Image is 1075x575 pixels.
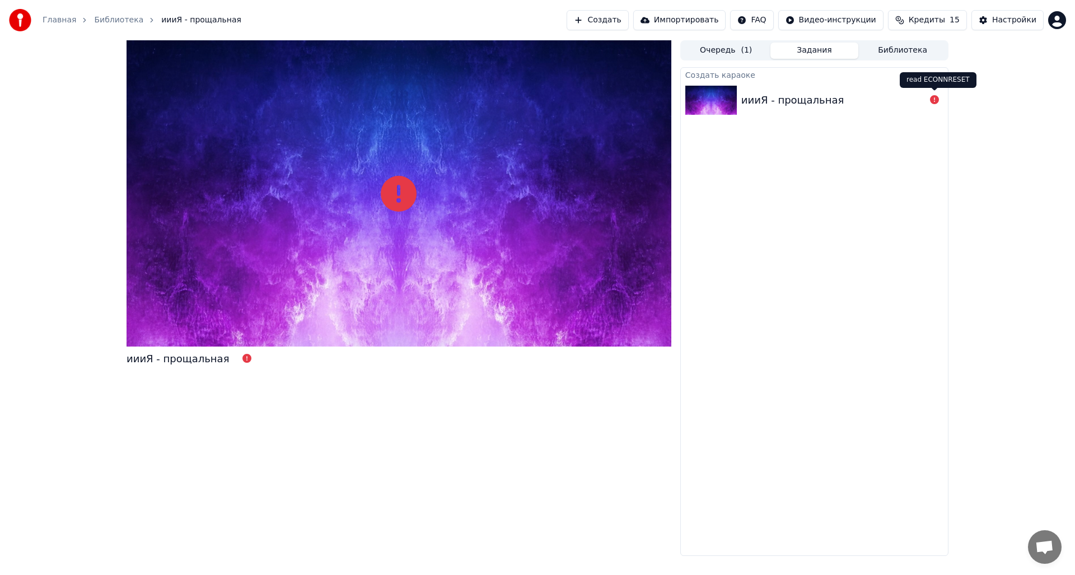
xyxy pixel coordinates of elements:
[9,9,31,31] img: youka
[909,15,945,26] span: Кредиты
[567,10,628,30] button: Создать
[161,15,241,26] span: иииЯ - прощальная
[741,45,752,56] span: ( 1 )
[94,15,143,26] a: Библиотека
[1028,530,1062,564] div: Открытый чат
[730,10,773,30] button: FAQ
[950,15,960,26] span: 15
[633,10,726,30] button: Импортировать
[992,15,1036,26] div: Настройки
[888,10,967,30] button: Кредиты15
[681,68,948,81] div: Создать караоке
[682,43,770,59] button: Очередь
[858,43,947,59] button: Библиотека
[900,72,976,88] div: read ECONNRESET
[770,43,859,59] button: Задания
[971,10,1044,30] button: Настройки
[127,351,229,367] div: иииЯ - прощальная
[741,92,844,108] div: иииЯ - прощальная
[43,15,241,26] nav: breadcrumb
[778,10,884,30] button: Видео-инструкции
[43,15,76,26] a: Главная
